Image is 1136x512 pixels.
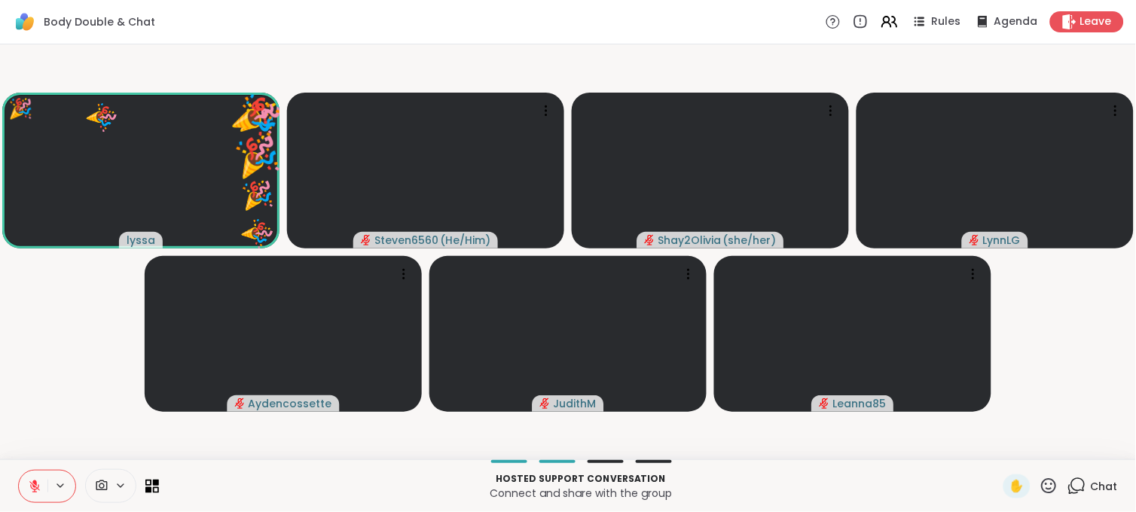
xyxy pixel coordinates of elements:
[994,14,1038,29] span: Agenda
[820,398,830,409] span: audio-muted
[12,9,38,35] img: ShareWell Logomark
[235,398,246,409] span: audio-muted
[1009,477,1025,495] span: ✋
[72,87,132,147] button: 🎉
[1080,14,1112,29] span: Leave
[44,14,155,29] span: Body Double & Chat
[209,69,306,165] button: 🎉
[127,233,155,248] span: lyssa
[554,396,597,411] span: JudithM
[361,235,371,245] span: audio-muted
[249,396,332,411] span: Aydencossette
[168,472,994,486] p: Hosted support conversation
[658,233,722,248] span: Shay2Olivia
[440,233,490,248] span: ( He/Him )
[168,486,994,501] p: Connect and share with the group
[970,235,980,245] span: audio-muted
[374,233,438,248] span: Steven6560
[8,94,32,123] div: 🎉
[932,14,961,29] span: Rules
[723,233,777,248] span: ( she/her )
[833,396,887,411] span: Leanna85
[540,398,551,409] span: audio-muted
[983,233,1021,248] span: LynnLG
[645,235,655,245] span: audio-muted
[1091,479,1118,494] span: Chat
[229,166,286,223] button: 🎉
[227,203,289,264] button: 🎉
